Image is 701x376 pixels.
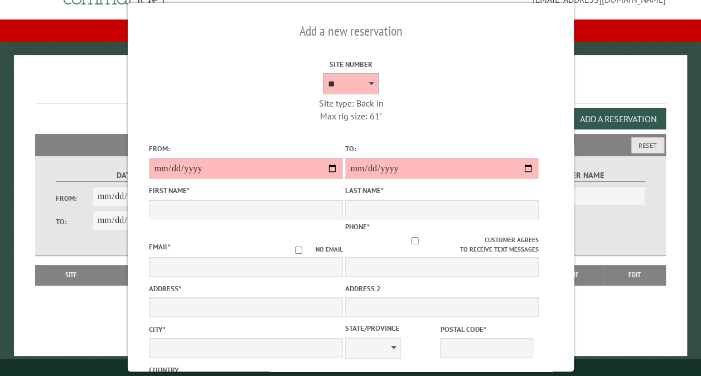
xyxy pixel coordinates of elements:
label: Postal Code [440,324,533,335]
label: Address 2 [345,283,539,294]
label: Customer agrees to receive text messages [345,235,539,254]
label: Last Name [345,185,539,196]
label: State/Province [345,323,438,334]
div: Max rig size: 61' [254,110,448,122]
input: No email [281,247,315,254]
label: From: [148,143,342,154]
th: Dates [102,265,182,285]
label: Dates [56,169,200,182]
div: Site type: Back in [254,97,448,109]
input: Customer agrees to receive text messages [345,237,484,244]
button: Add a Reservation [571,108,666,129]
h1: Reservations [35,73,666,104]
label: Address [148,283,342,294]
label: No email [281,245,342,254]
label: Email [148,242,170,252]
label: Phone [345,222,369,232]
label: From: [56,193,92,204]
h2: Add a new reservation [148,21,553,42]
label: Site Number [254,59,448,70]
label: To: [56,216,92,227]
label: Country [148,365,342,375]
button: Reset [631,137,664,153]
label: First Name [148,185,342,196]
th: Edit [603,265,666,285]
th: Site [41,265,102,285]
h2: Filters [35,134,666,155]
label: To: [345,143,539,154]
label: City [148,324,342,335]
